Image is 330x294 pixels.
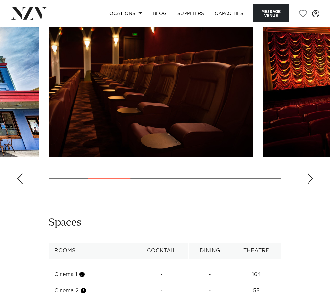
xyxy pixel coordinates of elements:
a: SUPPLIERS [172,6,209,21]
a: Locations [101,6,147,21]
img: nzv-logo.png [11,7,47,19]
th: Dining [188,243,231,259]
swiper-slide: 2 / 6 [49,8,253,157]
td: Cinema 1 [49,267,135,283]
h2: Spaces [49,216,82,230]
th: Cocktail [135,243,188,259]
td: - [188,267,231,283]
th: Theatre [231,243,281,259]
a: BLOG [147,6,172,21]
button: Message Venue [253,4,289,22]
td: 164 [231,267,281,283]
a: Capacities [209,6,249,21]
th: Rooms [49,243,135,259]
td: - [135,267,188,283]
